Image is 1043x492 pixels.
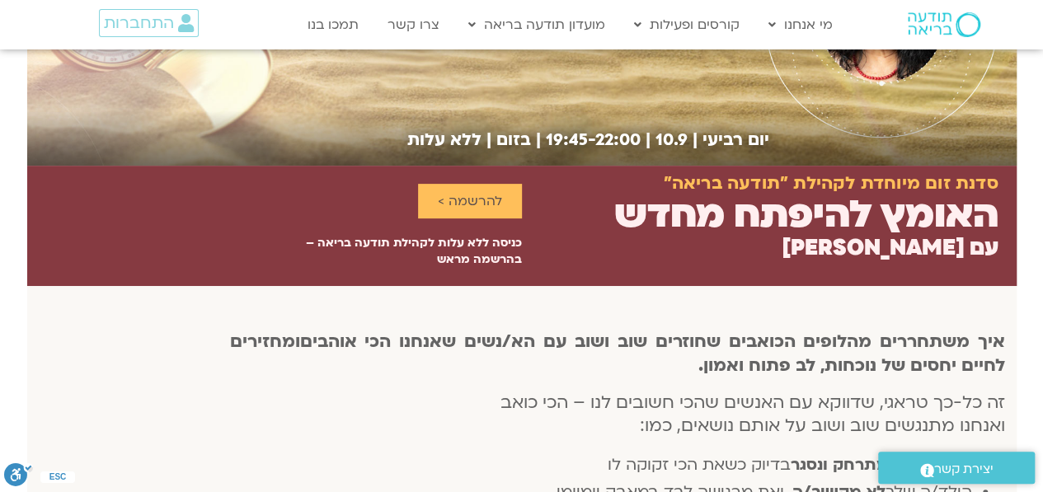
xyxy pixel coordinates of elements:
[934,458,994,480] span: יצירת קשר
[663,174,998,194] h2: סדנת זום מיוחדת לקהילת "תודעה בריאה"
[300,330,1005,354] b: איך משתחררים מהלופים הכואבים שחוזרים שוב ושוב עם הא/נשים שאנחנו הכי אוהבים
[460,9,613,40] a: מועדון תודעה בריאה
[782,236,998,260] h2: עם [PERSON_NAME]
[878,452,1035,484] a: יצירת קשר
[99,9,199,37] a: התחברות
[299,9,367,40] a: תמכו בנו
[614,193,998,237] h2: האומץ להיפתח מחדש
[608,454,791,476] span: בדיוק כשאת הכי זקוקה לו
[230,330,1005,377] b: ומחזירים לחיים יחסים של נוכחות, לב פתוח ואמון.
[298,235,522,268] p: כניסה ללא עלות לקהילת תודעה בריאה – בהרשמה מראש
[760,9,841,40] a: מי אנחנו
[640,414,1005,438] span: ואנחנו מתנגשים שוב ושוב על אותם נושאים, כמו:
[104,14,174,32] span: התחברות
[908,12,980,37] img: תודעה בריאה
[791,454,921,476] b: שוב מתרחק ונסגר
[27,130,769,149] h2: יום רביעי | 10.9 | 19:45-22:00 | בזום | ללא עלות
[379,9,448,40] a: צרו קשר
[626,9,748,40] a: קורסים ופעילות
[418,184,522,218] a: להרשמה >
[500,391,1005,415] span: זה כל-כך טראגי, שדווקא עם האנשים שהכי חשובים לנו – הכי כואב
[438,194,502,209] span: להרשמה >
